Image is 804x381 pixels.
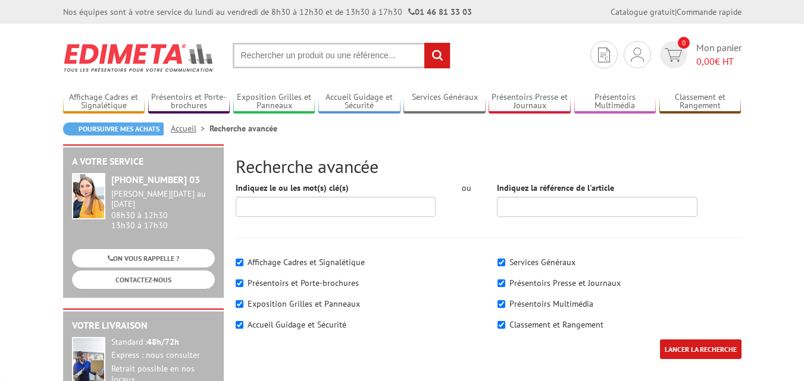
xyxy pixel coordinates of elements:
[509,298,593,309] label: Présentoirs Multimédia
[696,55,742,68] span: € HT
[659,92,742,112] a: Classement et Rangement
[63,92,145,112] a: Affichage Cadres et Signalétique
[111,189,215,209] div: [PERSON_NAME][DATE] au [DATE]
[509,257,575,267] label: Services Généraux
[611,6,742,18] div: |
[509,319,603,330] label: Classement et Rangement
[236,259,243,266] input: Affichage Cadres et Signalétique
[248,257,365,267] label: Affichage Cadres et Signalétique
[611,7,675,17] a: Catalogue gratuit
[498,259,505,266] input: Services Généraux
[148,92,230,112] a: Présentoirs et Porte-brochures
[498,300,505,308] input: Présentoirs Multimédia
[574,92,656,112] a: Présentoirs Multimédia
[236,182,349,194] label: Indiquez le ou les mot(s) clé(s)
[248,319,346,330] label: Accueil Guidage et Sécurité
[233,43,451,68] input: Rechercher un produit ou une référence...
[72,173,105,219] img: widget-service.jpg
[111,350,215,361] div: Express : nous consulter
[236,321,243,329] input: Accueil Guidage et Sécurité
[696,55,715,67] span: 0,00
[111,174,200,185] strong: [PHONE_NUMBER] 03
[63,6,472,18] div: Nos équipes sont à votre service du lundi au vendredi de 8h30 à 12h30 et de 13h30 à 17h30
[489,92,571,112] a: Présentoirs Presse et Journaux
[424,43,450,68] input: rechercher
[657,41,742,68] a: devis rapide 0 Mon panier 0,00€ HT
[665,48,682,62] img: devis rapide
[236,156,742,176] h2: Recherche avancée
[677,7,742,17] a: Commande rapide
[453,182,479,194] div: ou
[598,48,610,62] img: devis rapide
[72,249,215,267] a: ON VOUS RAPPELLE ?
[72,156,215,167] h2: A votre service
[678,37,690,49] span: 0
[147,336,179,347] strong: 48h/72h
[63,36,215,80] img: Edimeta
[318,92,401,112] a: Accueil Guidage et Sécurité
[209,122,277,134] li: Recherche avancée
[111,337,215,348] div: Standard :
[660,339,742,359] input: LANCER LA RECHERCHE
[498,279,505,287] input: Présentoirs Presse et Journaux
[248,298,360,309] label: Exposition Grilles et Panneaux
[403,92,486,112] a: Services Généraux
[236,279,243,287] input: Présentoirs et Porte-brochures
[63,122,164,136] a: Poursuivre mes achats
[233,92,315,112] a: Exposition Grilles et Panneaux
[248,278,359,288] label: Présentoirs et Porte-brochures
[696,41,742,68] span: Mon panier
[497,182,614,194] label: Indiquez la référence de l'article
[408,7,472,17] strong: 01 46 81 33 03
[72,270,215,289] a: CONTACTEZ-NOUS
[171,123,209,134] a: Accueil
[72,320,215,331] h2: Votre livraison
[631,48,644,62] img: devis rapide
[236,300,243,308] input: Exposition Grilles et Panneaux
[111,189,215,230] div: 08h30 à 12h30 13h30 à 17h30
[498,321,505,329] input: Classement et Rangement
[509,278,621,288] label: Présentoirs Presse et Journaux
